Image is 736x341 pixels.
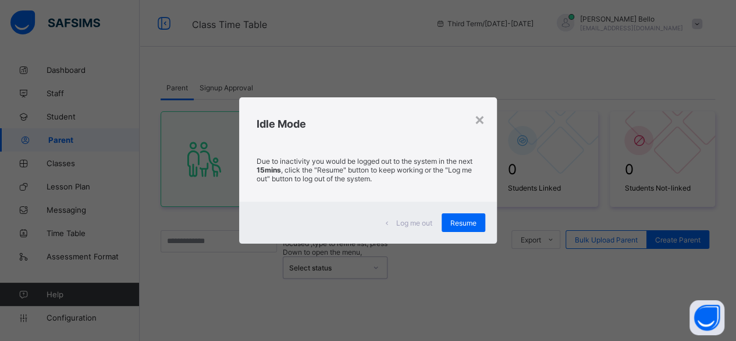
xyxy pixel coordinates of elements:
[450,219,477,227] span: Resume
[257,166,281,174] strong: 15mins
[396,219,432,227] span: Log me out
[689,300,724,335] button: Open asap
[257,157,479,183] p: Due to inactivity you would be logged out to the system in the next , click the "Resume" button t...
[474,109,485,129] div: ×
[257,118,479,130] h2: Idle Mode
